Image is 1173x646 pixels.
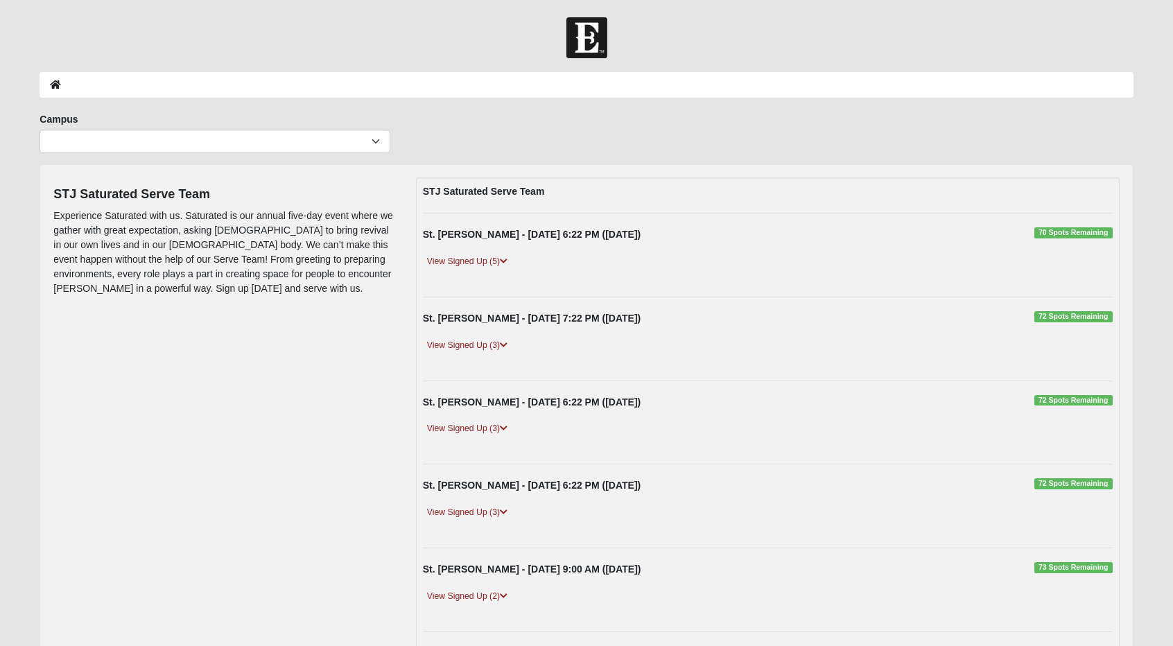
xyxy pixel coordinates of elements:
[423,338,512,353] a: View Signed Up (3)
[1034,395,1113,406] span: 72 Spots Remaining
[1034,227,1113,238] span: 70 Spots Remaining
[1034,478,1113,489] span: 72 Spots Remaining
[423,564,641,575] strong: St. [PERSON_NAME] - [DATE] 9:00 AM ([DATE])
[53,209,394,296] p: Experience Saturated with us. Saturated is our annual five-day event where we gather with great e...
[423,396,641,408] strong: St. [PERSON_NAME] - [DATE] 6:22 PM ([DATE])
[423,480,641,491] strong: St. [PERSON_NAME] - [DATE] 6:22 PM ([DATE])
[423,186,545,197] strong: STJ Saturated Serve Team
[1034,311,1113,322] span: 72 Spots Remaining
[423,589,512,604] a: View Signed Up (2)
[423,505,512,520] a: View Signed Up (3)
[53,187,394,202] h4: STJ Saturated Serve Team
[423,254,512,269] a: View Signed Up (5)
[1034,562,1113,573] span: 73 Spots Remaining
[566,17,607,58] img: Church of Eleven22 Logo
[423,229,641,240] strong: St. [PERSON_NAME] - [DATE] 6:22 PM ([DATE])
[423,313,641,324] strong: St. [PERSON_NAME] - [DATE] 7:22 PM ([DATE])
[423,421,512,436] a: View Signed Up (3)
[40,112,78,126] label: Campus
